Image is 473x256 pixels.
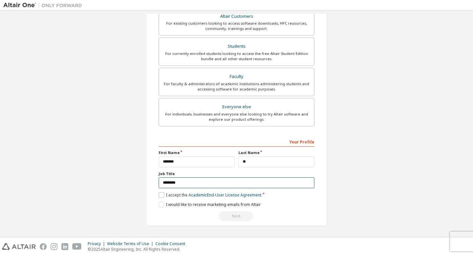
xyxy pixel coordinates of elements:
[163,81,310,92] div: For faculty & administrators of academic institutions administering students and accessing softwa...
[61,243,68,250] img: linkedin.svg
[163,51,310,62] div: For currently enrolled students looking to access the free Altair Student Edition bundle and all ...
[159,192,261,198] label: I accept the
[72,243,82,250] img: youtube.svg
[159,150,235,155] label: First Name
[159,202,261,207] label: I would like to receive marketing emails from Altair
[2,243,36,250] img: altair_logo.svg
[88,246,189,252] p: © 2025 Altair Engineering, Inc. All Rights Reserved.
[163,21,310,31] div: For existing customers looking to access software downloads, HPC resources, community, trainings ...
[3,2,85,9] img: Altair One
[155,241,189,246] div: Cookie Consent
[40,243,47,250] img: facebook.svg
[163,42,310,51] div: Students
[163,112,310,122] div: For individuals, businesses and everyone else looking to try Altair software and explore our prod...
[238,150,314,155] label: Last Name
[159,211,314,221] div: Read and acccept EULA to continue
[159,136,314,147] div: Your Profile
[159,171,314,176] label: Job Title
[189,192,261,198] a: Academic End-User License Agreement
[107,241,155,246] div: Website Terms of Use
[88,241,107,246] div: Privacy
[163,12,310,21] div: Altair Customers
[163,72,310,81] div: Faculty
[163,102,310,112] div: Everyone else
[51,243,57,250] img: instagram.svg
